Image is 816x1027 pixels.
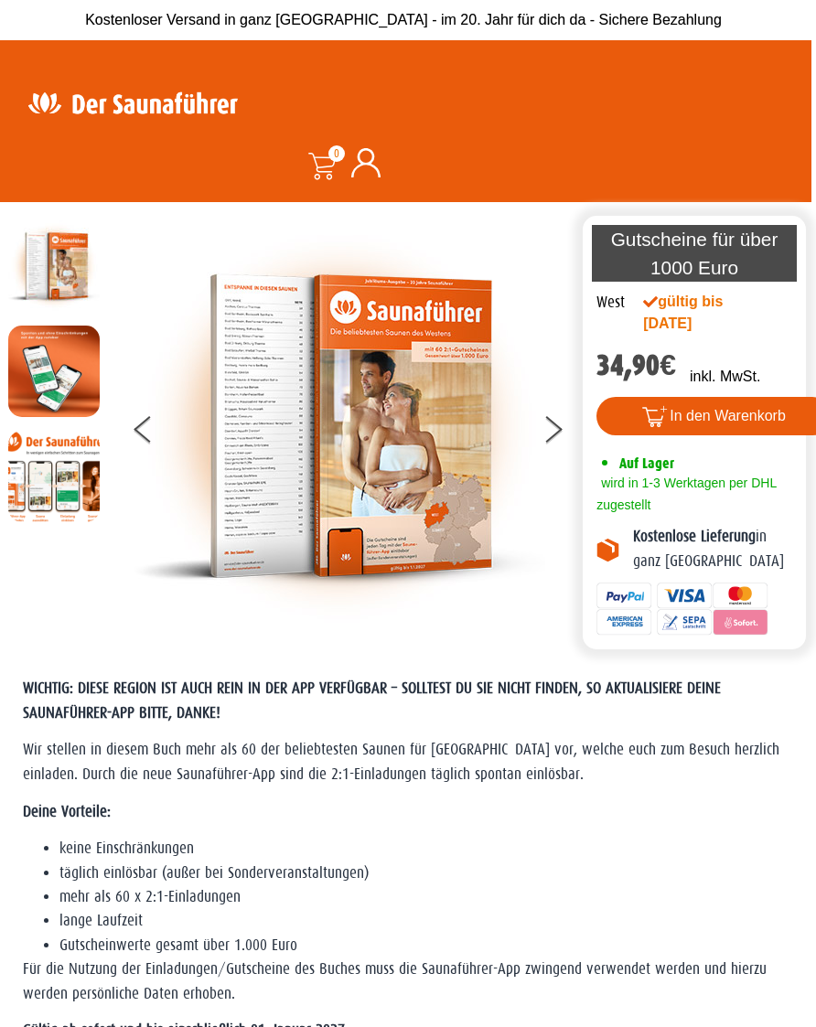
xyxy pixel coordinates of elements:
[59,861,784,885] li: täglich einlösbar (außer bei Sonderveranstaltungen)
[596,291,625,315] div: West
[643,291,761,335] div: gültig bis [DATE]
[23,741,779,782] span: Wir stellen in diesem Buch mehr als 60 der beliebtesten Saunen für [GEOGRAPHIC_DATA] vor, welche ...
[23,957,784,1006] p: Für die Nutzung der Einladungen/Gutscheine des Buches muss die Saunaführer-App zwingend verwendet...
[8,326,100,417] img: MOCKUP-iPhone_regional
[59,837,784,861] li: keine Einschränkungen
[23,679,721,721] span: WICHTIG: DIESE REGION IST AUCH REIN IN DER APP VERFÜGBAR – SOLLTEST DU SIE NICHT FINDEN, SO AKTUA...
[633,528,756,545] b: Kostenlose Lieferung
[8,220,100,312] img: der-saunafuehrer-2025-west
[59,909,784,933] li: lange Laufzeit
[596,476,776,512] span: wird in 1-3 Werktagen per DHL zugestellt
[633,525,792,573] p: in ganz [GEOGRAPHIC_DATA]
[23,803,111,820] strong: Deine Vorteile:
[660,348,676,382] span: €
[619,455,674,472] span: Auf Lager
[85,12,722,27] span: Kostenloser Versand in ganz [GEOGRAPHIC_DATA] - im 20. Jahr für dich da - Sichere Bezahlung
[134,220,545,632] img: der-saunafuehrer-2025-west
[592,225,797,282] p: Gutscheine für über 1000 Euro
[59,934,784,957] li: Gutscheinwerte gesamt über 1.000 Euro
[690,366,760,388] p: inkl. MwSt.
[328,145,345,162] span: 0
[59,885,784,909] li: mehr als 60 x 2:1-Einladungen
[596,348,676,382] bdi: 34,90
[8,431,100,522] img: Anleitung7tn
